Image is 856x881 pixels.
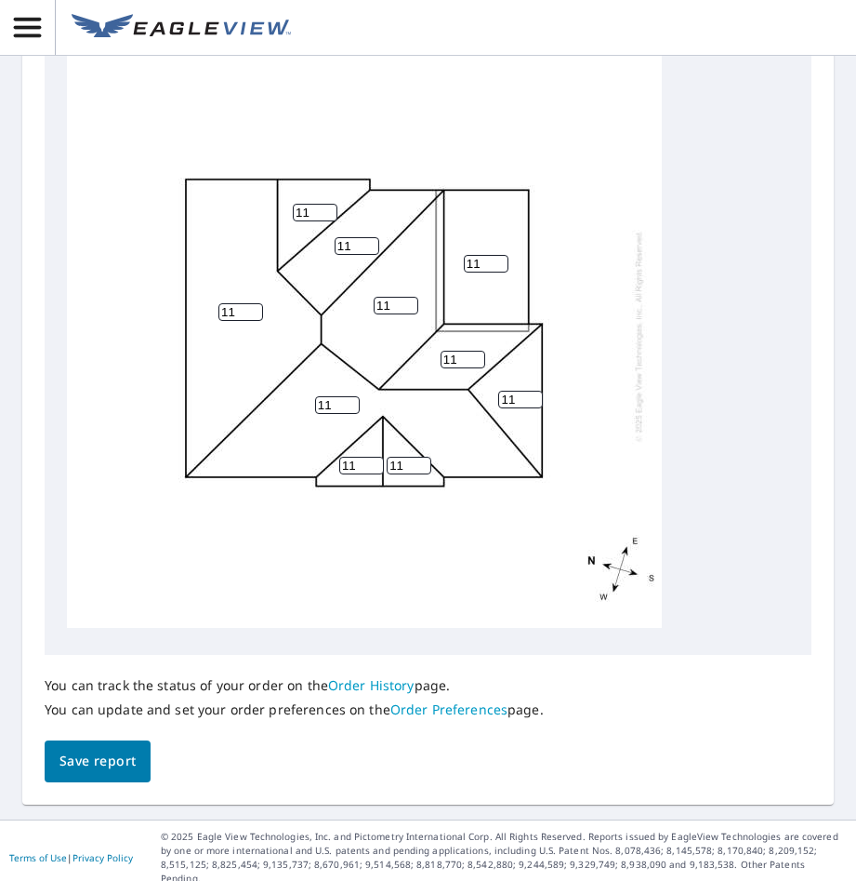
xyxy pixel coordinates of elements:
p: | [9,852,133,863]
a: Privacy Policy [72,851,133,864]
a: Terms of Use [9,851,67,864]
p: You can track the status of your order on the page. [45,677,544,694]
p: You can update and set your order preferences on the page. [45,701,544,718]
a: Order History [328,676,415,694]
img: EV Logo [72,14,291,42]
a: Order Preferences [390,701,507,718]
span: Save report [59,750,136,773]
button: Save report [45,741,151,782]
